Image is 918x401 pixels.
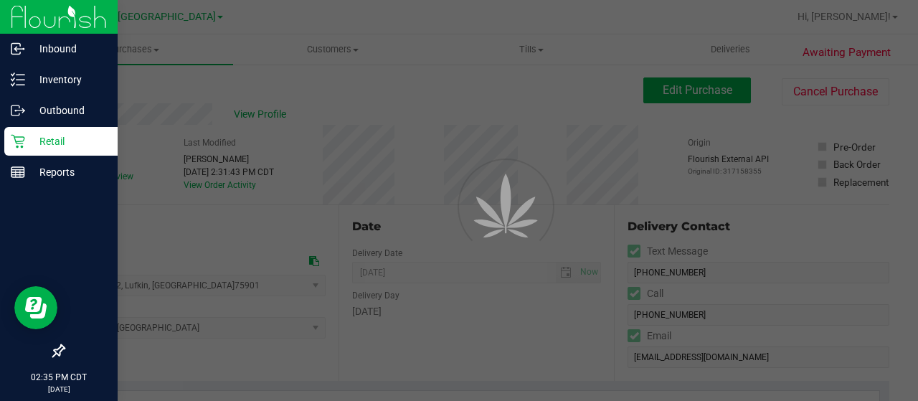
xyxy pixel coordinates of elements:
[25,71,111,88] p: Inventory
[25,102,111,119] p: Outbound
[25,133,111,150] p: Retail
[11,72,25,87] inline-svg: Inventory
[25,164,111,181] p: Reports
[6,384,111,395] p: [DATE]
[14,286,57,329] iframe: Resource center
[11,103,25,118] inline-svg: Outbound
[11,165,25,179] inline-svg: Reports
[6,371,111,384] p: 02:35 PM CDT
[11,134,25,148] inline-svg: Retail
[25,40,111,57] p: Inbound
[11,42,25,56] inline-svg: Inbound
